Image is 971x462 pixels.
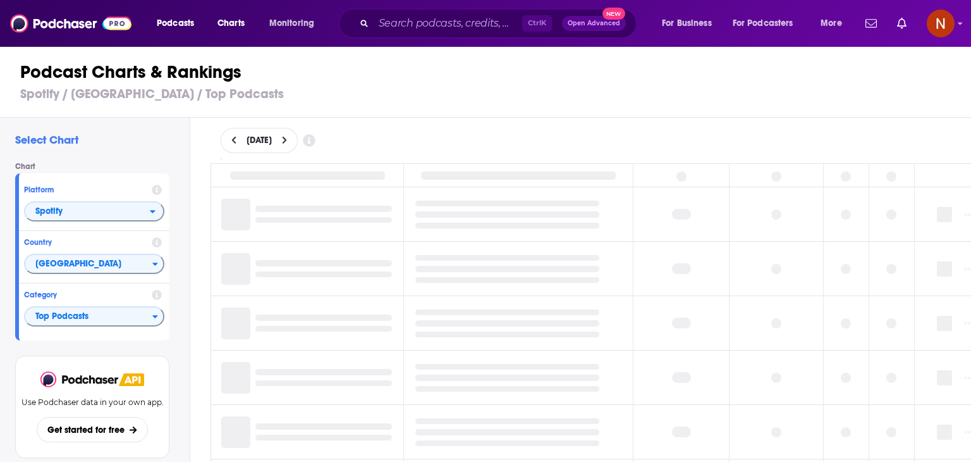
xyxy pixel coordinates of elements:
input: Search podcasts, credits, & more... [374,13,522,34]
span: Spotify [35,207,63,216]
img: Podchaser - Follow, Share and Rate Podcasts [40,371,119,387]
button: open menu [812,13,858,34]
img: User Profile [927,9,955,37]
span: Top Podcasts [25,306,152,328]
a: Show notifications dropdown [892,13,912,34]
div: Search podcasts, credits, & more... [351,9,649,38]
a: Show notifications dropdown [860,13,882,34]
button: Get started for free [37,417,147,442]
h2: Select Chart [15,133,180,147]
button: Categories [24,306,164,327]
button: open menu [653,13,728,34]
h4: Category [24,290,147,299]
span: Charts [217,15,245,32]
span: Get started for free [47,425,125,435]
h2: Platforms [24,201,164,222]
span: For Business [662,15,712,32]
button: Show profile menu [927,9,955,37]
p: Use Podchaser data in your own app. [21,397,164,407]
button: open menu [260,13,331,34]
span: For Podcasters [733,15,793,32]
h1: Podcast Charts & Rankings [20,61,962,84]
button: Open AdvancedNew [562,16,626,31]
span: Ctrl K [522,15,552,32]
span: Monitoring [269,15,314,32]
span: [DATE] [247,136,272,145]
span: Logged in as AdelNBM [927,9,955,37]
h3: Spotify / [GEOGRAPHIC_DATA] / Top Podcasts [20,86,962,102]
span: Open Advanced [568,20,620,27]
img: Podchaser - Follow, Share and Rate Podcasts [10,11,131,35]
img: Podchaser API banner [119,373,144,386]
h4: Country [24,238,147,247]
a: Charts [209,13,252,34]
span: [GEOGRAPHIC_DATA] [25,254,152,275]
button: open menu [148,13,211,34]
h4: Platform [24,185,147,194]
button: Countries [24,254,164,274]
span: New [602,8,625,20]
span: More [821,15,842,32]
button: open menu [724,13,812,34]
h4: Chart [15,162,180,171]
span: Podcasts [157,15,194,32]
button: open menu [24,201,164,222]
